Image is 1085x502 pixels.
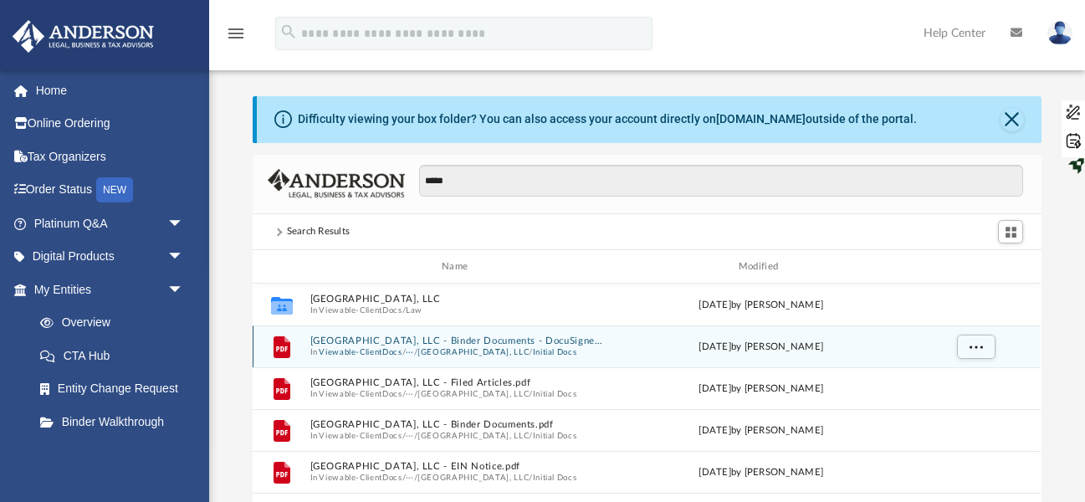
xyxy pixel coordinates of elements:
[533,431,577,442] button: Initial Docs
[1047,21,1072,45] img: User Pic
[310,431,606,442] span: In
[613,465,909,480] div: [DATE] by [PERSON_NAME]
[320,389,402,400] button: Viewable-ClientDocs
[23,372,209,406] a: Entity Change Request
[406,389,414,400] button: ···
[260,259,302,274] div: id
[533,347,577,358] button: Initial Docs
[417,473,529,484] button: [GEOGRAPHIC_DATA], LLC
[23,438,201,472] a: My Blueprint
[406,305,422,316] button: Law
[414,389,417,400] span: /
[414,347,417,358] span: /
[320,347,402,358] button: Viewable-ClientDocs
[402,347,406,358] span: /
[533,389,577,400] button: Initial Docs
[167,240,201,274] span: arrow_drop_down
[12,74,209,107] a: Home
[414,431,417,442] span: /
[310,347,606,358] span: In
[96,177,133,202] div: NEW
[613,423,909,438] div: [DATE] by [PERSON_NAME]
[613,382,909,397] div: [DATE] by [PERSON_NAME]
[310,336,606,347] button: [GEOGRAPHIC_DATA], LLC - Binder Documents - DocuSigned.pdf
[310,259,606,274] div: Name
[226,32,246,44] a: menu
[287,224,351,239] div: Search Results
[320,473,402,484] button: Viewable-ClientDocs
[613,340,909,355] div: [DATE] by [PERSON_NAME]
[23,405,209,438] a: Binder Walkthrough
[530,431,533,442] span: /
[613,298,909,313] div: [DATE] by [PERSON_NAME]
[167,207,201,241] span: arrow_drop_down
[310,420,606,431] button: [GEOGRAPHIC_DATA], LLC - Binder Documents.pdf
[23,339,209,372] a: CTA Hub
[417,431,529,442] button: [GEOGRAPHIC_DATA], LLC
[419,165,1023,197] input: Search files and folders
[917,259,1034,274] div: id
[530,473,533,484] span: /
[310,389,606,400] span: In
[414,473,417,484] span: /
[320,431,402,442] button: Viewable-ClientDocs
[12,240,209,274] a: Digital Productsarrow_drop_down
[716,112,806,125] a: [DOMAIN_NAME]
[226,23,246,44] i: menu
[310,473,606,484] span: In
[402,473,406,484] span: /
[310,295,606,305] button: [GEOGRAPHIC_DATA], LLC
[167,273,201,307] span: arrow_drop_down
[957,335,995,360] button: More options
[613,259,909,274] div: Modified
[530,389,533,400] span: /
[12,173,209,207] a: Order StatusNEW
[406,347,414,358] button: ···
[406,473,414,484] button: ···
[298,110,917,128] div: Difficulty viewing your box folder? You can also access your account directly on outside of the p...
[998,220,1023,243] button: Switch to Grid View
[8,20,159,53] img: Anderson Advisors Platinum Portal
[310,378,606,389] button: [GEOGRAPHIC_DATA], LLC - Filed Articles.pdf
[23,306,209,340] a: Overview
[12,273,209,306] a: My Entitiesarrow_drop_down
[320,305,402,316] button: Viewable-ClientDocs
[417,389,529,400] button: [GEOGRAPHIC_DATA], LLC
[533,473,577,484] button: Initial Docs
[417,347,529,358] button: [GEOGRAPHIC_DATA], LLC
[310,462,606,473] button: [GEOGRAPHIC_DATA], LLC - EIN Notice.pdf
[310,305,606,316] span: In
[12,107,209,141] a: Online Ordering
[12,207,209,240] a: Platinum Q&Aarrow_drop_down
[12,140,209,173] a: Tax Organizers
[402,389,406,400] span: /
[402,431,406,442] span: /
[1001,108,1024,131] button: Close
[530,347,533,358] span: /
[402,305,406,316] span: /
[279,23,298,41] i: search
[406,431,414,442] button: ···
